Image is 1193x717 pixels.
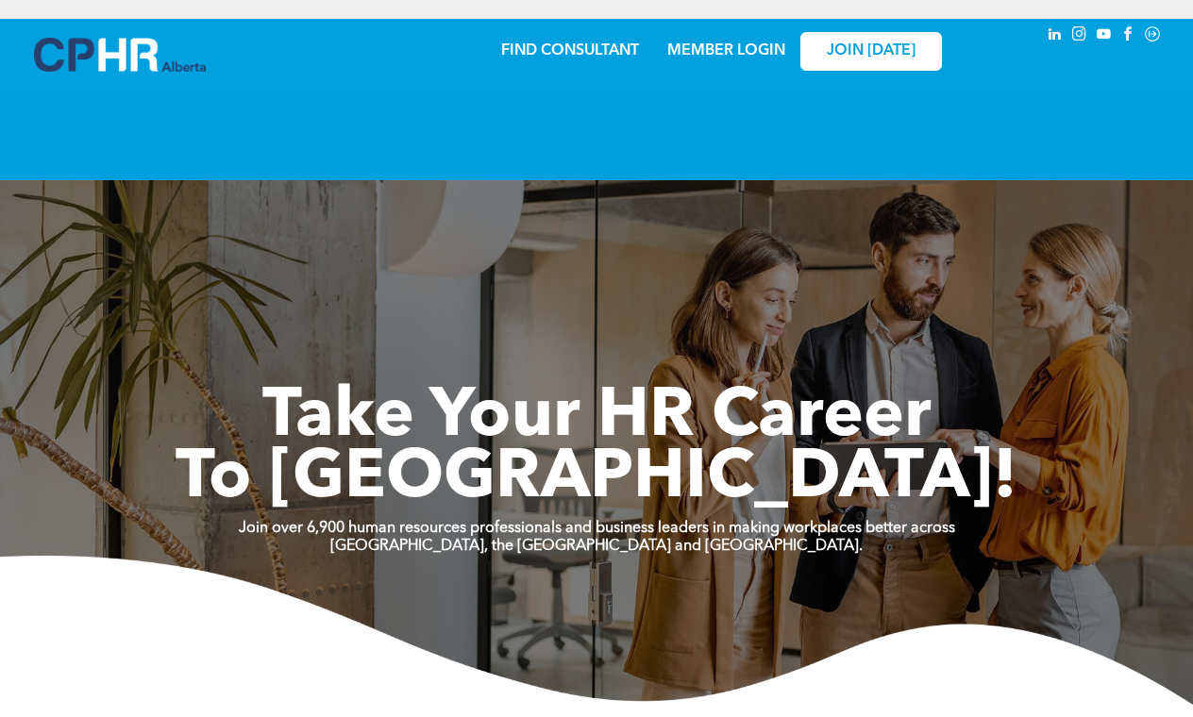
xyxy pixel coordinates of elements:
img: A blue and white logo for cp alberta [34,38,206,72]
a: Social network [1142,24,1163,49]
a: instagram [1068,24,1089,49]
a: FIND CONSULTANT [501,43,639,58]
a: MEMBER LOGIN [667,43,785,58]
span: Take Your HR Career [262,384,932,452]
strong: [GEOGRAPHIC_DATA], the [GEOGRAPHIC_DATA] and [GEOGRAPHIC_DATA]. [330,539,863,554]
span: JOIN [DATE] [827,42,916,60]
span: To [GEOGRAPHIC_DATA]! [176,445,1017,513]
a: JOIN [DATE] [800,32,942,71]
a: youtube [1093,24,1114,49]
a: linkedin [1044,24,1065,49]
a: facebook [1117,24,1138,49]
strong: Join over 6,900 human resources professionals and business leaders in making workplaces better ac... [239,521,955,536]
